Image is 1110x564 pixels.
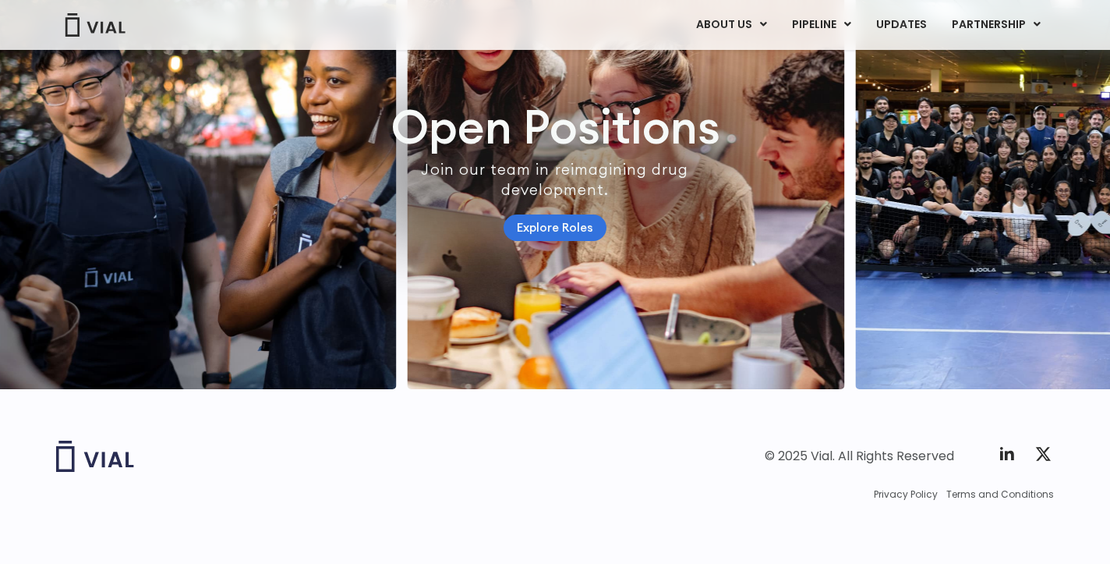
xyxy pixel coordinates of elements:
[56,441,134,472] img: Vial logo wih "Vial" spelled out
[684,12,779,38] a: ABOUT USMenu Toggle
[64,13,126,37] img: Vial Logo
[765,448,954,465] div: © 2025 Vial. All Rights Reserved
[874,488,938,502] a: Privacy Policy
[864,12,939,38] a: UPDATES
[946,488,1054,502] a: Terms and Conditions
[504,215,606,242] a: Explore Roles
[779,12,863,38] a: PIPELINEMenu Toggle
[939,12,1053,38] a: PARTNERSHIPMenu Toggle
